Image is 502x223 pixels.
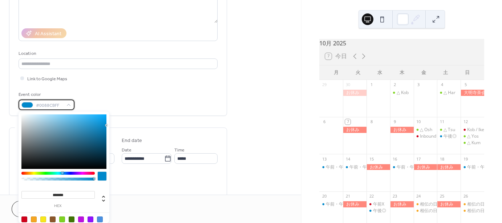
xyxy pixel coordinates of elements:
div: △ Har [437,90,461,96]
div: 相伝の日 [467,208,485,214]
div: #417505 [69,216,74,222]
div: 午後◎ [444,133,457,139]
div: 1 [369,82,374,88]
div: 相伝の日Osh/Kob/Tsu [420,201,463,207]
div: 午後◎ [367,208,390,214]
span: Link to Google Maps [27,75,67,83]
div: 6 [321,119,327,125]
div: 午前X [367,201,390,207]
div: 16 [392,156,398,162]
div: △ Osh [414,127,437,133]
div: 午前・午後◎ [319,201,343,207]
div: 10 [416,119,421,125]
div: End date [122,137,142,145]
span: #0088CBFF [36,102,63,109]
div: 24 [416,194,421,199]
div: お休み [414,164,437,170]
div: 2 [392,82,398,88]
div: Kob / Ike / Kus [461,127,484,133]
div: 9 [392,119,398,125]
div: お休み [437,201,461,207]
div: 10月 2025 [319,39,484,48]
div: 30 [345,82,351,88]
button: Cancel [12,201,56,217]
div: お休み [343,90,367,96]
div: 午前・午後◎ [467,164,493,170]
div: △ Osh [420,127,432,133]
div: 20 [321,194,327,199]
div: 相伝の日 [461,208,484,214]
div: △ Har [444,90,456,96]
div: △ Kum [467,140,481,146]
div: △ Kob [397,90,409,96]
div: 15 [369,156,374,162]
div: 土 [434,65,456,80]
div: 21 [345,194,351,199]
div: 14 [345,156,351,162]
div: 相伝の日Har / Nos / [420,208,459,214]
label: hex [21,204,95,208]
div: お休み [437,164,461,170]
div: #F8E71C [40,216,46,222]
div: 午後◎ [373,208,386,214]
div: お休み [343,127,367,133]
div: 相伝の日Osh/Kob/Tsu [414,201,437,207]
div: 大明寺茶会㊡ [461,90,484,96]
div: Location [19,50,216,57]
div: 26 [463,194,468,199]
span: Date [122,146,131,154]
span: Time [174,146,185,154]
div: 7 [345,119,351,125]
div: #9013FE [88,216,93,222]
div: 相伝の日 Yos/ [461,201,484,207]
div: 11 [439,119,445,125]
div: 22 [369,194,374,199]
div: #F5A623 [31,216,37,222]
div: 相伝の日 Yos/ [467,201,494,207]
div: 午前・午後◎ [461,164,484,170]
div: Inbound T-cere打合せ [420,133,463,139]
div: 12 [463,119,468,125]
div: #8B572A [50,216,56,222]
div: 午前・午後◎ [319,164,343,170]
div: 午前・午後◎ [326,201,352,207]
div: 25 [439,194,445,199]
div: 19 [463,156,468,162]
div: #4A90E2 [97,216,103,222]
div: 4 [439,82,445,88]
div: 13 [321,156,327,162]
div: △ Tsu [437,127,461,133]
div: お休み [390,127,414,133]
div: Inbound T-cere打合せ [414,133,437,139]
div: △ Kum [461,140,484,146]
div: #7ED321 [59,216,65,222]
div: 17 [416,156,421,162]
div: 日 [457,65,478,80]
div: お休み [343,201,367,207]
div: 午前・午後◎ [343,164,367,170]
div: 3 [416,82,421,88]
div: 相伝の日Har / Nos / [414,208,437,214]
div: #BD10E0 [78,216,84,222]
div: お休み [390,201,414,207]
div: 23 [392,194,398,199]
div: 木 [391,65,413,80]
div: 金 [413,65,434,80]
div: △ Yos [461,133,484,139]
div: 29 [321,82,327,88]
div: Event color [19,91,73,98]
div: 午前・午後◎ [397,164,423,170]
div: 午前・午後◎ [349,164,376,170]
div: △ Yos [467,133,479,139]
div: #D0021B [21,216,27,222]
div: 午後◎ [437,133,461,139]
div: 18 [439,156,445,162]
div: お休み [367,164,390,170]
div: △ Kob [390,90,414,96]
div: 午前X [373,201,384,207]
div: 8 [369,119,374,125]
div: △ Tsu [444,127,455,133]
div: 月 [325,65,347,80]
div: 5 [463,82,468,88]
